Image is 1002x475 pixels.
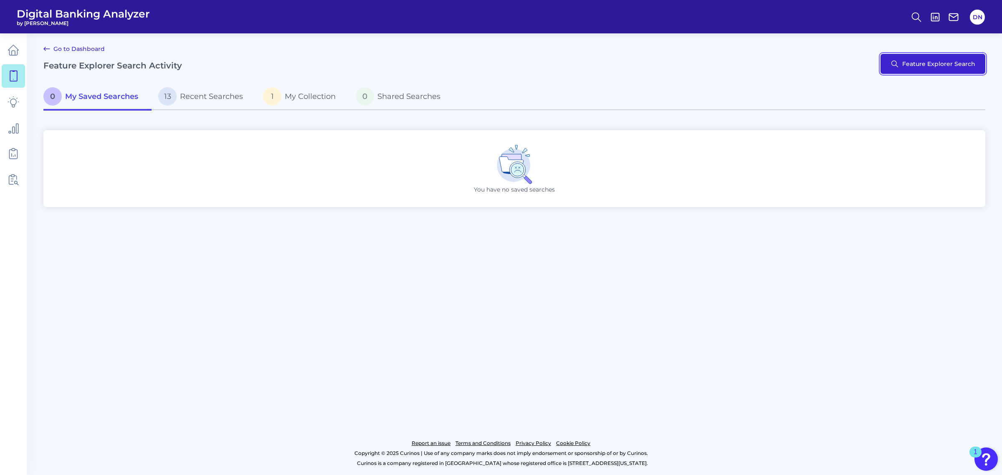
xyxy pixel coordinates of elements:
button: Feature Explorer Search [881,54,985,74]
a: 0My Saved Searches [43,84,152,111]
span: My Saved Searches [65,92,138,101]
p: Copyright © 2025 Curinos | Use of any company marks does not imply endorsement or sponsorship of ... [41,448,961,458]
a: Cookie Policy [556,438,590,448]
span: Digital Banking Analyzer [17,8,150,20]
a: Privacy Policy [516,438,551,448]
button: DN [970,10,985,25]
a: Go to Dashboard [43,44,105,54]
div: You have no saved searches [43,130,985,207]
a: 0Shared Searches [349,84,454,111]
span: by [PERSON_NAME] [17,20,150,26]
a: Terms and Conditions [455,438,511,448]
div: 1 [974,452,977,463]
span: 13 [158,87,177,106]
span: Shared Searches [377,92,440,101]
span: 0 [43,87,62,106]
a: 1My Collection [256,84,349,111]
span: My Collection [285,92,336,101]
a: Report an issue [412,438,450,448]
span: Recent Searches [180,92,243,101]
p: Curinos is a company registered in [GEOGRAPHIC_DATA] whose registered office is [STREET_ADDRESS][... [43,458,961,468]
span: 1 [263,87,281,106]
a: 13Recent Searches [152,84,256,111]
button: Open Resource Center, 1 new notification [974,447,998,471]
h2: Feature Explorer Search Activity [43,61,182,71]
span: 0 [356,87,374,106]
